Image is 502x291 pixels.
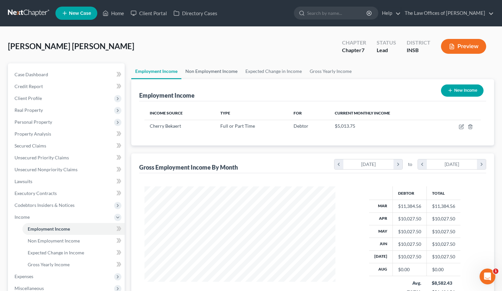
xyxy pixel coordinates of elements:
span: Case Dashboard [15,72,48,77]
a: Secured Claims [9,140,125,152]
th: Apr [369,212,393,225]
span: Unsecured Nonpriority Claims [15,167,78,172]
span: Full or Part Time [220,123,255,129]
iframe: Intercom live chat [480,269,495,284]
div: Lead [377,47,396,54]
span: Client Profile [15,95,42,101]
div: $10,027.50 [398,228,421,235]
div: [DATE] [427,159,477,169]
a: Employment Income [22,223,125,235]
button: Preview [441,39,486,54]
span: Employment Income [28,226,70,232]
span: Secured Claims [15,143,46,148]
i: chevron_right [393,159,402,169]
span: $5,013.75 [335,123,355,129]
div: $10,027.50 [398,215,421,222]
span: 7 [361,47,364,53]
span: Lawsuits [15,178,32,184]
a: Lawsuits [9,176,125,187]
a: Unsecured Priority Claims [9,152,125,164]
td: $10,027.50 [426,238,460,250]
th: Debtor [392,186,426,200]
span: Miscellaneous [15,285,44,291]
span: Income Source [150,111,183,115]
span: New Case [69,11,91,16]
div: Gross Employment Income By Month [139,163,238,171]
a: Case Dashboard [9,69,125,81]
span: Type [220,111,230,115]
span: Expenses [15,274,33,279]
td: $10,027.50 [426,225,460,238]
i: chevron_left [418,159,427,169]
a: Property Analysis [9,128,125,140]
div: District [407,39,430,47]
a: Client Portal [127,7,170,19]
span: Credit Report [15,83,43,89]
span: Gross Yearly Income [28,262,70,267]
div: [DATE] [343,159,394,169]
i: chevron_right [477,159,486,169]
a: Non Employment Income [181,63,241,79]
span: 1 [493,269,498,274]
a: Expected Change in Income [22,247,125,259]
input: Search by name... [307,7,367,19]
div: $10,027.50 [398,241,421,247]
a: Help [379,7,401,19]
span: Income [15,214,30,220]
td: $11,384.56 [426,200,460,212]
a: Gross Yearly Income [22,259,125,271]
a: Credit Report [9,81,125,92]
th: Mar [369,200,393,212]
th: May [369,225,393,238]
th: [DATE] [369,250,393,263]
div: $10,027.50 [398,253,421,260]
td: $10,027.50 [426,212,460,225]
a: Non Employment Income [22,235,125,247]
div: Employment Income [139,91,195,99]
a: Home [99,7,127,19]
span: Unsecured Priority Claims [15,155,69,160]
td: $0.00 [426,263,460,276]
span: Cherry Bekaert [150,123,181,129]
a: Unsecured Nonpriority Claims [9,164,125,176]
span: For [294,111,302,115]
div: $0.00 [398,266,421,273]
span: Property Analysis [15,131,51,137]
div: $11,384.56 [398,203,421,210]
span: Real Property [15,107,43,113]
span: Codebtors Insiders & Notices [15,202,75,208]
span: Expected Change in Income [28,250,84,255]
a: The Law Offices of [PERSON_NAME] [401,7,494,19]
a: Directory Cases [170,7,221,19]
span: to [408,161,412,168]
div: Avg. [398,280,421,286]
th: Jun [369,238,393,250]
div: Chapter [342,39,366,47]
th: Aug [369,263,393,276]
div: INSB [407,47,430,54]
div: Chapter [342,47,366,54]
i: chevron_left [334,159,343,169]
a: Employment Income [131,63,181,79]
div: $8,582.43 [432,280,455,286]
button: New Income [441,84,484,97]
a: Gross Yearly Income [306,63,356,79]
span: Non Employment Income [28,238,80,243]
a: Executory Contracts [9,187,125,199]
span: Debtor [294,123,308,129]
span: Current Monthly Income [335,111,390,115]
td: $10,027.50 [426,250,460,263]
div: Status [377,39,396,47]
th: Total [426,186,460,200]
a: Expected Change in Income [241,63,306,79]
span: Personal Property [15,119,52,125]
span: Executory Contracts [15,190,57,196]
span: [PERSON_NAME] [PERSON_NAME] [8,41,134,51]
